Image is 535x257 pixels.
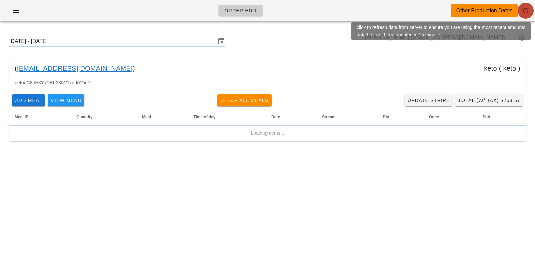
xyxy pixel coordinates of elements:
[407,98,450,103] span: Update Stripe
[9,109,71,125] th: Meal ID: Not sorted. Activate to sort ascending.
[15,98,42,103] span: Add Meal
[271,115,280,119] span: Date
[477,109,526,125] th: Sub: Not sorted. Activate to sort ascending.
[456,7,512,15] div: Other Production Dates
[429,115,439,119] span: Once
[12,94,45,106] button: Add Meal
[458,98,520,103] span: Total (w/ Tax) $258.57
[142,115,151,119] span: Meal
[217,94,272,106] button: Clear All Meals
[383,115,389,119] span: Bin
[266,109,317,125] th: Date: Not sorted. Activate to sort ascending.
[15,115,29,119] span: Meal ID
[9,57,526,79] div: ( )
[424,109,477,125] th: Once: Not sorted. Activate to sort ascending.
[50,98,82,103] span: View Menu
[48,94,84,106] button: View Menu
[9,125,526,141] td: Loading items...
[220,98,269,103] span: Clear All Meals
[17,63,133,74] a: [EMAIL_ADDRESS][DOMAIN_NAME]
[218,5,263,17] a: Order Edit
[71,109,137,125] th: Quantity: Not sorted. Activate to sort ascending.
[405,94,453,106] a: Update Stripe
[193,115,215,119] span: Time of day
[455,94,523,106] button: Total (w/ Tax) $258.57
[76,115,93,119] span: Quantity
[224,8,257,13] span: Order Edit
[317,109,377,125] th: Stream: Not sorted. Activate to sort ascending.
[188,109,266,125] th: Time of day: Not sorted. Activate to sort ascending.
[377,109,424,125] th: Bin: Not sorted. Activate to sort ascending.
[484,63,520,74] div: keto ( keto )
[365,32,516,43] input: Search by email or name
[518,34,526,42] button: appended action
[483,115,490,119] span: Sub
[9,79,526,92] div: petooC8uE8YqCBL33tW1xgdiYOc2
[322,115,336,119] span: Stream
[137,109,188,125] th: Meal: Not sorted. Activate to sort ascending.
